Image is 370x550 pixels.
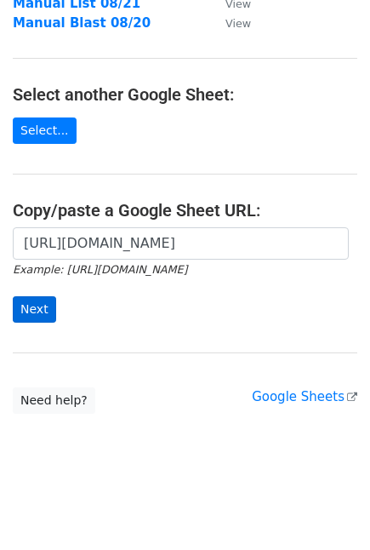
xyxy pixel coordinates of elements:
a: Need help? [13,387,95,414]
a: View [208,15,251,31]
a: Google Sheets [252,389,357,404]
h4: Copy/paste a Google Sheet URL: [13,200,357,221]
input: Paste your Google Sheet URL here [13,227,349,260]
input: Next [13,296,56,323]
h4: Select another Google Sheet: [13,84,357,105]
small: View [225,17,251,30]
iframe: Chat Widget [285,468,370,550]
a: Select... [13,117,77,144]
a: Manual Blast 08/20 [13,15,151,31]
small: Example: [URL][DOMAIN_NAME] [13,263,187,276]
